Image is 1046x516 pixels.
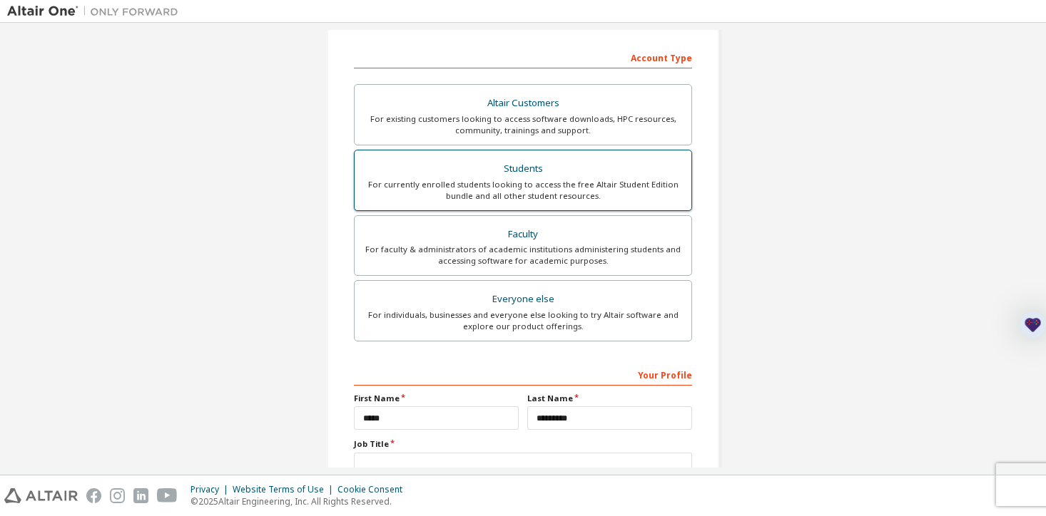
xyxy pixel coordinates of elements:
[110,488,125,503] img: instagram.svg
[354,363,692,386] div: Your Profile
[4,488,78,503] img: altair_logo.svg
[354,393,519,404] label: First Name
[157,488,178,503] img: youtube.svg
[191,495,411,507] p: © 2025 Altair Engineering, Inc. All Rights Reserved.
[527,393,692,404] label: Last Name
[363,309,683,332] div: For individuals, businesses and everyone else looking to try Altair software and explore our prod...
[363,179,683,202] div: For currently enrolled students looking to access the free Altair Student Edition bundle and all ...
[233,484,337,495] div: Website Terms of Use
[191,484,233,495] div: Privacy
[7,4,186,19] img: Altair One
[354,438,692,450] label: Job Title
[363,113,683,136] div: For existing customers looking to access software downloads, HPC resources, community, trainings ...
[86,488,101,503] img: facebook.svg
[363,244,683,267] div: For faculty & administrators of academic institutions administering students and accessing softwa...
[363,225,683,244] div: Faculty
[337,484,411,495] div: Cookie Consent
[133,488,148,503] img: linkedin.svg
[363,93,683,113] div: Altair Customers
[354,46,692,68] div: Account Type
[363,159,683,179] div: Students
[363,289,683,309] div: Everyone else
